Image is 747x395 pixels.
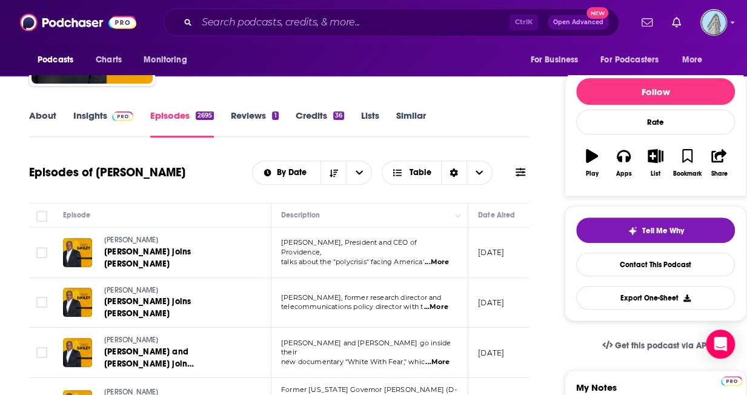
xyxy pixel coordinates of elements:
[721,376,742,386] img: Podchaser Pro
[576,141,608,185] button: Play
[112,111,133,121] img: Podchaser Pro
[478,247,504,257] p: [DATE]
[642,226,684,236] span: Tell Me Why
[424,302,448,312] span: ...More
[164,8,619,36] div: Search podcasts, credits, & more...
[608,141,639,185] button: Apps
[253,168,321,177] button: open menu
[346,161,371,184] button: open menu
[700,9,727,36] span: Logged in as FlatironBooks
[252,161,373,185] h2: Choose List sort
[703,141,735,185] button: Share
[586,7,608,19] span: New
[361,110,379,138] a: Lists
[320,161,346,184] button: Sort Direction
[576,110,735,134] div: Rate
[96,51,122,68] span: Charts
[530,51,578,68] span: For Business
[721,374,742,386] a: Pro website
[135,48,202,71] button: open menu
[281,339,451,357] span: [PERSON_NAME] and [PERSON_NAME] go inside their
[674,48,718,71] button: open menu
[29,48,89,71] button: open menu
[104,336,158,344] span: [PERSON_NAME]
[29,165,185,180] h1: Episodes of [PERSON_NAME]
[510,15,538,30] span: Ctrl K
[29,110,56,138] a: About
[628,226,637,236] img: tell me why sparkle
[197,13,510,32] input: Search podcasts, credits, & more...
[63,208,90,222] div: Episode
[36,247,47,258] span: Toggle select row
[600,51,659,68] span: For Podcasters
[281,293,441,302] span: [PERSON_NAME], former research director and
[425,357,450,367] span: ...More
[296,110,344,138] a: Credits36
[281,238,417,256] span: [PERSON_NAME], President and CEO of Providence,
[548,15,609,30] button: Open AdvancedNew
[576,286,735,310] button: Export One-Sheet
[281,302,423,311] span: telecommunications policy director with t
[671,141,703,185] button: Bookmark
[711,170,727,178] div: Share
[36,347,47,358] span: Toggle select row
[104,246,250,270] a: [PERSON_NAME] joins [PERSON_NAME]
[410,168,431,177] span: Table
[478,208,515,222] div: Date Aired
[616,170,632,178] div: Apps
[576,253,735,276] a: Contact This Podcast
[615,340,709,351] span: Get this podcast via API
[673,170,702,178] div: Bookmark
[104,346,250,370] a: [PERSON_NAME] and [PERSON_NAME] join [PERSON_NAME]
[593,48,676,71] button: open menu
[576,78,735,105] button: Follow
[196,111,214,120] div: 2695
[36,297,47,308] span: Toggle select row
[277,168,311,177] span: By Date
[104,286,158,294] span: [PERSON_NAME]
[682,51,703,68] span: More
[478,297,504,308] p: [DATE]
[104,247,191,269] span: [PERSON_NAME] joins [PERSON_NAME]
[522,48,593,71] button: open menu
[104,235,250,246] a: [PERSON_NAME]
[593,331,719,360] a: Get this podcast via API
[272,111,278,120] div: 1
[150,110,214,138] a: Episodes2695
[637,12,657,33] a: Show notifications dropdown
[104,347,194,381] span: [PERSON_NAME] and [PERSON_NAME] join [PERSON_NAME]
[88,48,129,71] a: Charts
[667,12,686,33] a: Show notifications dropdown
[700,9,727,36] img: User Profile
[576,217,735,243] button: tell me why sparkleTell Me Why
[425,257,449,267] span: ...More
[281,257,424,266] span: talks about the "polycrisis" facing America'
[104,285,250,296] a: [PERSON_NAME]
[281,357,425,366] span: new documentary “White With Fear," whic
[38,51,73,68] span: Podcasts
[640,141,671,185] button: List
[104,236,158,244] span: [PERSON_NAME]
[281,208,320,222] div: Description
[20,11,136,34] img: Podchaser - Follow, Share and Rate Podcasts
[553,19,603,25] span: Open Advanced
[586,170,599,178] div: Play
[396,110,426,138] a: Similar
[231,110,278,138] a: Reviews1
[144,51,187,68] span: Monitoring
[706,330,735,359] div: Open Intercom Messenger
[104,296,250,320] a: [PERSON_NAME] joins [PERSON_NAME]
[104,296,191,319] span: [PERSON_NAME] joins [PERSON_NAME]
[382,161,493,185] button: Choose View
[451,208,465,223] button: Column Actions
[478,348,504,358] p: [DATE]
[104,335,250,346] a: [PERSON_NAME]
[651,170,660,178] div: List
[73,110,133,138] a: InsightsPodchaser Pro
[441,161,466,184] div: Sort Direction
[700,9,727,36] button: Show profile menu
[333,111,344,120] div: 36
